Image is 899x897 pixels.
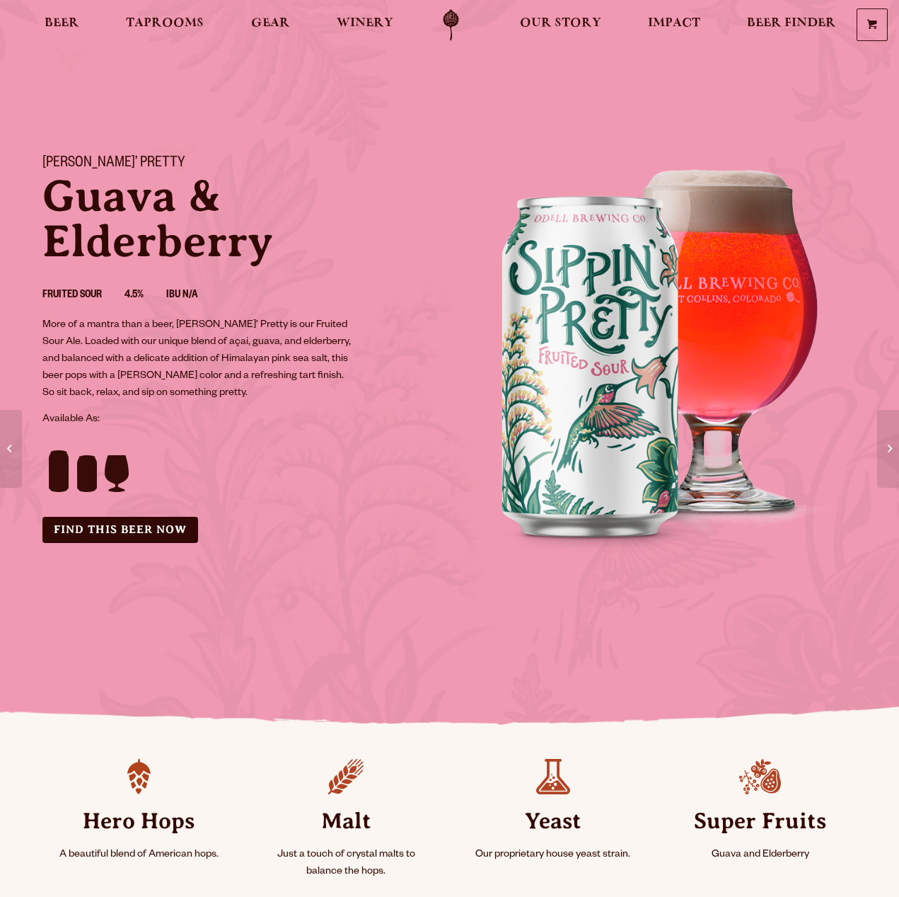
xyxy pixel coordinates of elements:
[42,287,124,305] li: Fruited Sour
[42,173,433,264] p: Guava & Elderberry
[337,18,393,29] span: Winery
[424,9,477,41] a: Odell Home
[35,9,88,41] a: Beer
[124,287,166,305] li: 4.5%
[260,847,433,881] p: Just a touch of crystal malts to balance the hops.
[520,18,601,29] span: Our Story
[251,18,290,29] span: Gear
[52,794,226,847] strong: Hero Hops
[126,18,204,29] span: Taprooms
[467,847,640,864] p: Our proprietary house yeast strain.
[673,794,847,847] strong: Super Fruits
[747,18,836,29] span: Beer Finder
[42,411,433,428] p: Available As:
[242,9,299,41] a: Gear
[166,287,220,305] li: IBU N/A
[42,317,355,402] p: More of a mantra than a beer, [PERSON_NAME]’ Pretty is our Fruited Sour Ale. Loaded with our uniq...
[117,9,213,41] a: Taprooms
[511,9,610,41] a: Our Story
[648,18,700,29] span: Impact
[450,138,874,563] img: This is the hero foreground aria label
[673,847,847,864] p: Guava and Elderberry
[260,794,433,847] strong: Malt
[52,847,226,864] p: A beautiful blend of American hops.
[467,794,640,847] strong: Yeast
[327,9,402,41] a: Winery
[45,18,79,29] span: Beer
[639,9,709,41] a: Impact
[738,9,845,41] a: Beer Finder
[42,517,198,543] a: Find this Beer Now
[42,155,433,173] h1: [PERSON_NAME]’ Pretty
